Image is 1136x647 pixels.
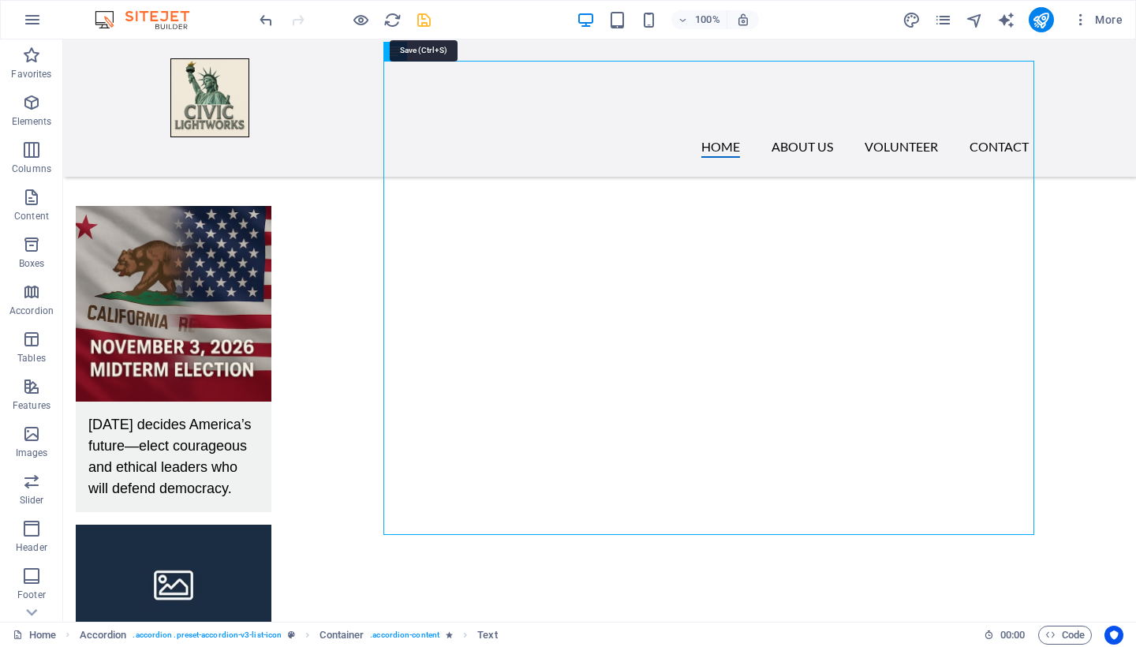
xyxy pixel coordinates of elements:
[17,589,46,601] p: Footer
[1045,626,1085,645] span: Code
[966,11,984,29] i: Navigator
[934,10,953,29] button: pages
[13,399,50,412] p: Features
[13,626,56,645] a: Home
[16,541,47,554] p: Header
[1038,626,1092,645] button: Code
[902,10,921,29] button: design
[13,166,208,473] a: [DATE] decides America’s future—elect courageous and ethical leaders who will defend democracy.
[934,11,952,29] i: Pages (Ctrl+Alt+S)
[370,626,439,645] span: . accordion-content
[19,257,45,270] p: Boxes
[383,10,402,29] button: reload
[1073,12,1123,28] span: More
[984,626,1026,645] h6: Session time
[477,626,497,645] span: Click to select. Double-click to edit
[80,626,127,645] span: Accordion
[16,447,48,459] p: Images
[257,11,275,29] i: Undo: Change text (Ctrl+Z)
[11,68,51,80] p: Favorites
[14,210,49,223] p: Content
[1032,11,1050,29] i: Publish
[17,352,46,365] p: Tables
[1029,7,1054,32] button: publish
[671,10,727,29] button: 100%
[12,115,52,128] p: Elements
[91,10,209,29] img: Editor Logo
[1104,626,1123,645] button: Usercentrics
[80,626,498,645] nav: breadcrumb
[9,305,54,317] p: Accordion
[1011,629,1014,641] span: :
[736,13,750,27] i: On resize automatically adjust zoom level to fit chosen device.
[446,630,453,639] i: Element contains an animation
[414,10,433,29] button: save
[319,626,364,645] span: Click to select. Double-click to edit
[1000,626,1025,645] span: 00 00
[288,630,295,639] i: This element is a customizable preset
[133,626,282,645] span: . accordion .preset-accordion-v3-list-icon
[351,10,370,29] button: Click here to leave preview mode and continue editing
[1067,7,1129,32] button: More
[997,10,1016,29] button: text_generator
[256,10,275,29] button: undo
[20,494,44,507] p: Slider
[966,10,985,29] button: navigator
[695,10,720,29] h6: 100%
[12,163,51,175] p: Columns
